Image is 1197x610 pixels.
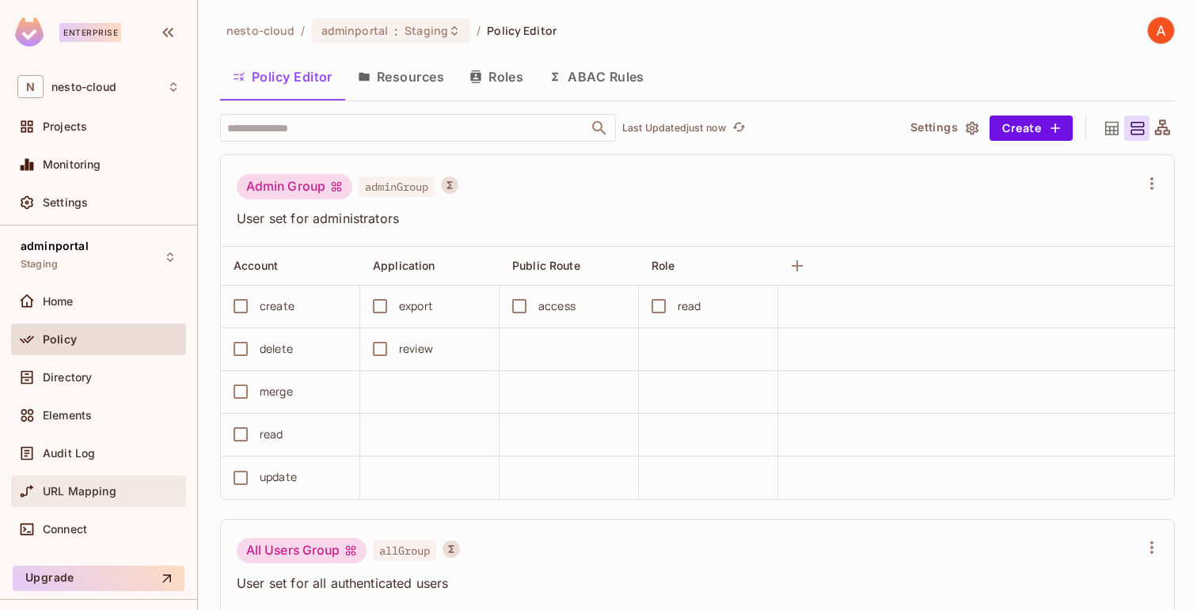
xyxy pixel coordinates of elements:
div: read [260,426,283,443]
span: Policy [43,333,77,346]
div: delete [260,340,293,358]
div: Enterprise [59,23,121,42]
span: Projects [43,120,87,133]
span: URL Mapping [43,485,116,498]
span: Role [652,259,675,272]
li: / [477,23,481,38]
span: Policy Editor [487,23,557,38]
span: Workspace: nesto-cloud [51,81,116,93]
button: ABAC Rules [536,57,657,97]
span: Public Route [512,259,580,272]
button: Upgrade [13,566,184,591]
span: allGroup [373,540,436,561]
p: Last Updated just now [622,122,726,135]
div: update [260,468,297,486]
span: Elements [43,409,92,422]
div: review [399,340,433,358]
span: Monitoring [43,158,101,171]
span: refresh [732,120,746,136]
button: Open [588,117,610,139]
span: Account [234,259,278,272]
span: adminGroup [359,176,435,197]
button: Policy Editor [220,57,345,97]
button: Create [990,116,1073,141]
li: / [301,23,305,38]
span: Click to refresh data [726,119,748,138]
button: A User Set is a dynamically conditioned role, grouping users based on real-time criteria. [441,176,458,194]
span: User set for administrators [237,210,1139,227]
span: Home [43,295,74,308]
button: refresh [729,119,748,138]
div: access [538,297,576,315]
div: merge [260,383,293,400]
span: adminportal [321,23,388,38]
span: User set for all authenticated users [237,574,1139,592]
span: Staging [21,258,58,271]
button: A User Set is a dynamically conditioned role, grouping users based on real-time criteria. [443,540,460,558]
span: Connect [43,523,87,536]
span: : [393,25,399,37]
span: the active workspace [226,23,294,38]
img: Adel Ati [1148,17,1174,44]
span: Audit Log [43,447,95,460]
span: Staging [405,23,448,38]
div: export [399,297,433,315]
span: N [17,75,44,98]
div: All Users Group [237,538,367,563]
button: Settings [904,116,983,141]
img: SReyMgAAAABJRU5ErkJggg== [15,17,44,47]
button: Resources [345,57,457,97]
span: Settings [43,196,88,209]
div: create [260,297,294,315]
span: adminportal [21,240,89,252]
div: Admin Group [237,174,352,199]
span: Application [373,259,435,272]
span: Directory [43,371,92,384]
div: read [678,297,701,315]
button: Roles [457,57,536,97]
